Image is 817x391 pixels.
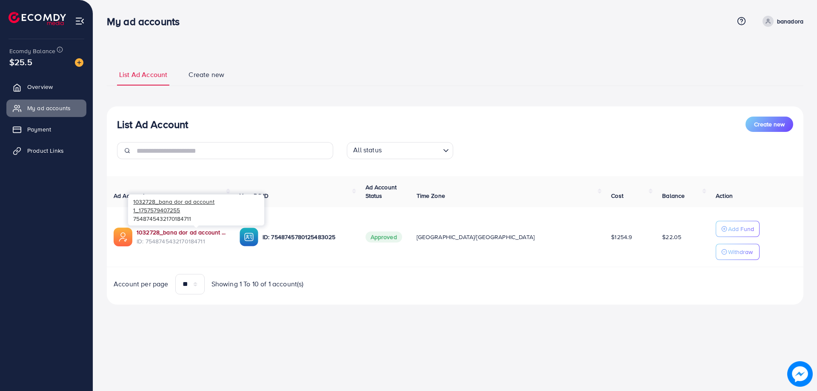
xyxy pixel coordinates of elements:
[777,16,803,26] p: banadora
[107,15,186,28] h3: My ad accounts
[75,58,83,67] img: image
[366,231,402,243] span: Approved
[611,233,632,241] span: $1254.9
[137,228,226,237] a: 1032728_bana dor ad account 1_1757579407255
[240,228,258,246] img: ic-ba-acc.ded83a64.svg
[759,16,803,27] a: banadora
[728,224,754,234] p: Add Fund
[787,361,813,387] img: image
[114,279,169,289] span: Account per page
[27,104,71,112] span: My ad accounts
[366,183,397,200] span: Ad Account Status
[746,117,793,132] button: Create new
[351,143,383,157] span: All status
[128,194,264,225] div: 7548745432170184711
[6,121,86,138] a: Payment
[716,191,733,200] span: Action
[114,191,145,200] span: Ad Account
[114,228,132,246] img: ic-ads-acc.e4c84228.svg
[27,125,51,134] span: Payment
[263,232,352,242] p: ID: 7548745780125483025
[6,142,86,159] a: Product Links
[662,233,681,241] span: $22.05
[728,247,753,257] p: Withdraw
[117,118,188,131] h3: List Ad Account
[6,100,86,117] a: My ad accounts
[417,191,445,200] span: Time Zone
[211,279,304,289] span: Showing 1 To 10 of 1 account(s)
[384,144,440,157] input: Search for option
[347,142,453,159] div: Search for option
[9,12,66,25] img: logo
[611,191,623,200] span: Cost
[75,16,85,26] img: menu
[27,146,64,155] span: Product Links
[137,237,226,245] span: ID: 7548745432170184711
[133,197,214,214] span: 1032728_bana dor ad account 1_1757579407255
[716,244,760,260] button: Withdraw
[189,70,224,80] span: Create new
[754,120,785,128] span: Create new
[716,221,760,237] button: Add Fund
[9,56,32,68] span: $25.5
[662,191,685,200] span: Balance
[417,233,535,241] span: [GEOGRAPHIC_DATA]/[GEOGRAPHIC_DATA]
[6,78,86,95] a: Overview
[27,83,53,91] span: Overview
[119,70,167,80] span: List Ad Account
[9,47,55,55] span: Ecomdy Balance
